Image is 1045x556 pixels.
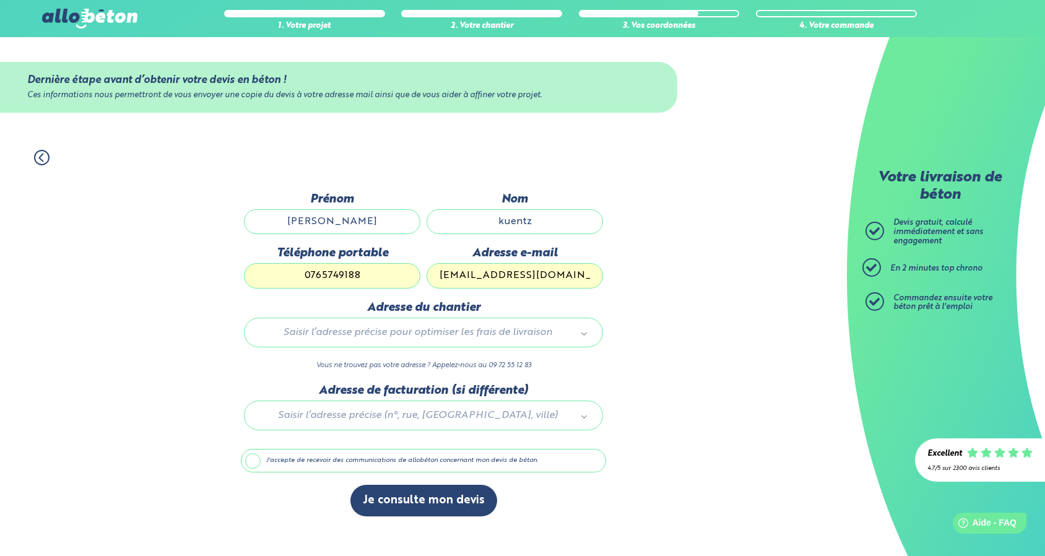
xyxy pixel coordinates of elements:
div: 4.7/5 sur 2300 avis clients [927,465,1033,472]
a: Saisir l’adresse précise pour optimiser les frais de livraison [257,324,590,341]
div: Ces informations nous permettront de vous envoyer une copie du devis à votre adresse mail ainsi q... [27,91,651,100]
div: 2. Votre chantier [401,22,562,31]
p: Vous ne trouvez pas votre adresse ? Appelez-nous au 09 72 55 12 83 [244,360,603,371]
label: Adresse du chantier [244,301,603,315]
input: ex : contact@allobeton.fr [427,263,603,288]
img: allobéton [42,9,137,28]
input: ex : 0642930817 [244,263,420,288]
div: 4. Votre commande [756,22,917,31]
input: Quel est votre nom de famille ? [427,209,603,234]
div: Dernière étape avant d’obtenir votre devis en béton ! [27,74,651,86]
div: 3. Vos coordonnées [579,22,740,31]
iframe: Help widget launcher [935,508,1031,542]
span: Commandez ensuite votre béton prêt à l'emploi [893,294,992,311]
label: Nom [427,193,603,206]
label: J'accepte de recevoir des communications de allobéton concernant mon devis de béton. [241,449,606,472]
div: Excellent [927,450,962,459]
label: Adresse e-mail [427,246,603,260]
input: Quel est votre prénom ? [244,209,420,234]
label: Téléphone portable [244,246,420,260]
div: 1. Votre projet [224,22,385,31]
p: Votre livraison de béton [869,170,1011,204]
span: Saisir l’adresse précise pour optimiser les frais de livraison [262,324,574,341]
button: Je consulte mon devis [350,485,497,516]
span: En 2 minutes top chrono [890,264,982,272]
label: Prénom [244,193,420,206]
span: Devis gratuit, calculé immédiatement et sans engagement [893,219,983,245]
